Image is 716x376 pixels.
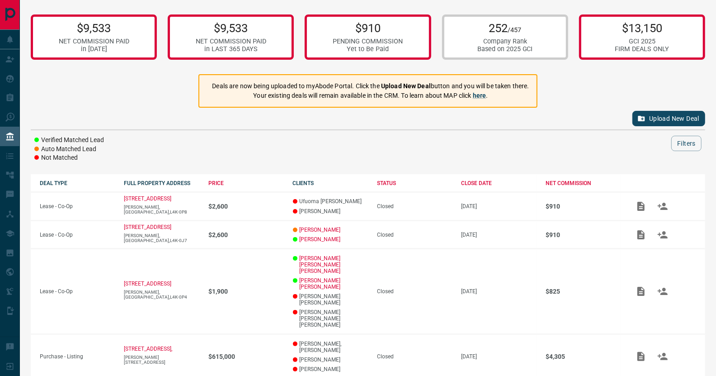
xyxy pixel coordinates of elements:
[196,21,266,35] p: $9,533
[208,180,284,186] div: PRICE
[293,366,368,372] p: [PERSON_NAME]
[124,224,172,230] a: [STREET_ADDRESS]
[462,353,537,360] p: [DATE]
[34,136,104,145] li: Verified Matched Lead
[124,281,172,287] a: [STREET_ADDRESS]
[615,21,669,35] p: $13,150
[212,91,529,100] p: Your existing deals will remain available in the CRM. To learn about MAP click .
[124,180,200,186] div: FULL PROPERTY ADDRESS
[462,180,537,186] div: CLOSE DATE
[546,203,621,210] p: $910
[652,288,674,295] span: Match Clients
[124,290,200,300] p: [PERSON_NAME],[GEOGRAPHIC_DATA],L4K-0P4
[40,203,115,209] p: Lease - Co-Op
[196,45,266,53] div: in LAST 365 DAYS
[546,231,621,238] p: $910
[377,353,452,360] div: Closed
[630,353,652,359] span: Add / View Documents
[40,180,115,186] div: DEAL TYPE
[293,293,368,306] p: [PERSON_NAME] [PERSON_NAME]
[462,232,537,238] p: [DATE]
[546,180,621,186] div: NET COMMISSION
[381,82,431,90] strong: Upload New Deal
[196,38,266,45] div: NET COMMISSION PAID
[462,288,537,295] p: [DATE]
[208,288,284,295] p: $1,900
[546,353,621,360] p: $4,305
[615,45,669,53] div: FIRM DEALS ONLY
[630,231,652,238] span: Add / View Documents
[652,231,674,238] span: Match Clients
[333,45,403,53] div: Yet to Be Paid
[300,255,368,274] a: [PERSON_NAME] [PERSON_NAME] [PERSON_NAME]
[59,45,129,53] div: in [DATE]
[40,353,115,360] p: Purchase - Listing
[40,232,115,238] p: Lease - Co-Op
[293,309,368,328] p: [PERSON_NAME] [PERSON_NAME] [PERSON_NAME]
[546,288,621,295] p: $825
[508,26,521,34] span: /457
[377,180,452,186] div: STATUS
[377,232,452,238] div: Closed
[462,203,537,209] p: [DATE]
[208,203,284,210] p: $2,600
[124,205,200,214] p: [PERSON_NAME],[GEOGRAPHIC_DATA],L4K-0P8
[40,288,115,295] p: Lease - Co-Op
[473,92,486,99] a: here
[333,21,403,35] p: $910
[630,203,652,209] span: Add / View Documents
[630,288,652,295] span: Add / View Documents
[300,277,368,290] a: [PERSON_NAME] [PERSON_NAME]
[477,38,533,45] div: Company Rank
[293,341,368,353] p: [PERSON_NAME], [PERSON_NAME]
[300,236,341,243] a: [PERSON_NAME]
[300,227,341,233] a: [PERSON_NAME]
[377,203,452,209] div: Closed
[293,198,368,205] p: Ufuoma [PERSON_NAME]
[293,180,368,186] div: CLIENTS
[615,38,669,45] div: GCI 2025
[124,233,200,243] p: [PERSON_NAME],[GEOGRAPHIC_DATA],L4K-0J7
[208,353,284,360] p: $615,000
[59,38,129,45] div: NET COMMISSION PAID
[477,45,533,53] div: Based on 2025 GCI
[59,21,129,35] p: $9,533
[34,145,104,154] li: Auto Matched Lead
[293,208,368,214] p: [PERSON_NAME]
[34,153,104,162] li: Not Matched
[671,136,702,151] button: Filters
[124,346,173,352] a: [STREET_ADDRESS],
[333,38,403,45] div: PENDING COMMISSION
[652,203,674,209] span: Match Clients
[124,195,172,202] a: [STREET_ADDRESS]
[208,231,284,238] p: $2,600
[124,355,200,365] p: [PERSON_NAME][STREET_ADDRESS]
[652,353,674,359] span: Match Clients
[293,357,368,363] p: [PERSON_NAME]
[632,111,705,126] button: Upload New Deal
[212,81,529,91] p: Deals are now being uploaded to myAbode Portal. Click the button and you will be taken there.
[477,21,533,35] p: 252
[377,288,452,295] div: Closed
